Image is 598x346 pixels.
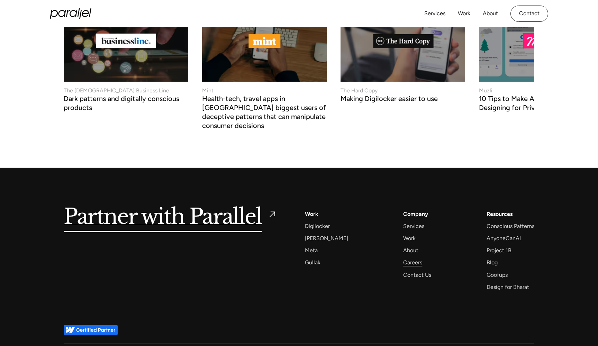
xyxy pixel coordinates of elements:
[50,8,91,19] a: home
[403,221,424,231] a: Services
[305,234,348,243] a: [PERSON_NAME]
[202,86,214,95] div: Mint
[403,234,416,243] a: Work
[487,282,529,292] a: Design for Bharat
[458,9,470,19] a: Work
[341,96,438,103] h3: Making Digilocker easier to use
[424,9,445,19] a: Services
[64,86,169,95] div: The [DEMOGRAPHIC_DATA] Business Line
[487,246,511,255] a: Project 1B
[305,246,318,255] a: Meta
[483,9,498,19] a: About
[64,209,277,225] a: Partner with Parallel
[305,258,320,267] a: Gullak
[305,209,318,219] a: Work
[403,209,428,219] a: Company
[64,209,262,225] h5: Partner with Parallel
[403,270,431,280] a: Contact Us
[510,6,548,22] a: Contact
[64,96,188,112] h3: Dark patterns and digitally conscious products
[487,221,534,231] a: Conscious Patterns
[403,246,418,255] a: About
[487,270,508,280] a: Goofups
[487,258,498,267] a: Blog
[487,234,521,243] a: AnyoneCanAI
[487,209,513,219] div: Resources
[202,96,327,130] h3: Health-tech, travel apps in [GEOGRAPHIC_DATA] biggest users of deceptive patterns that can manipu...
[341,86,378,95] div: The Hard Copy
[305,221,330,231] a: Digilocker
[403,258,422,267] a: Careers
[479,86,492,95] div: Muzli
